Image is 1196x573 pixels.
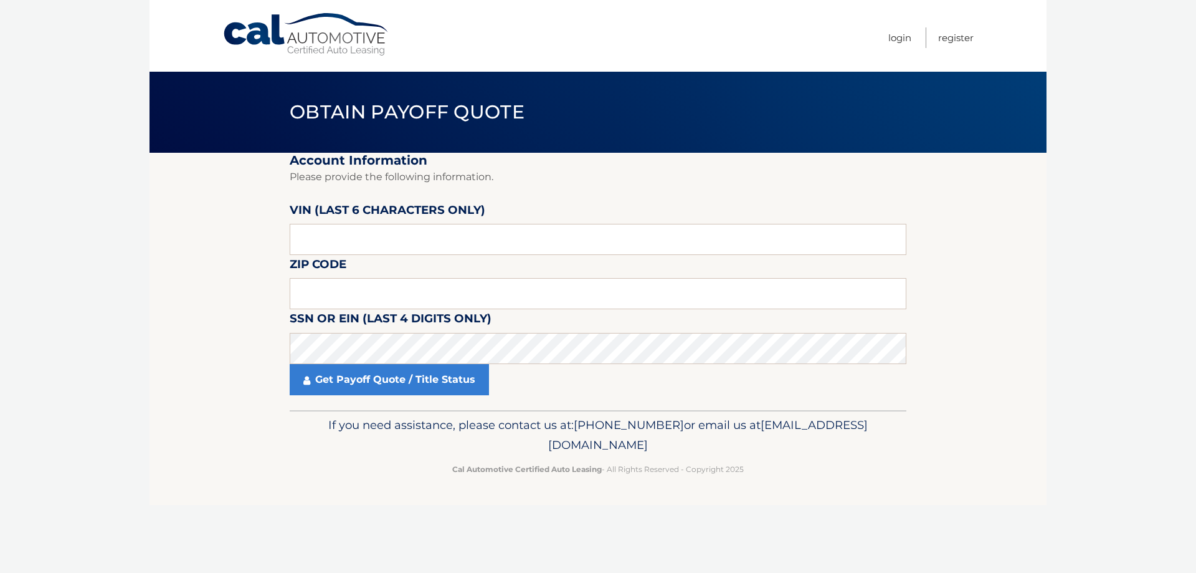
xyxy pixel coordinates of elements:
a: Cal Automotive [222,12,391,57]
label: VIN (last 6 characters only) [290,201,485,224]
h2: Account Information [290,153,906,168]
p: - All Rights Reserved - Copyright 2025 [298,463,898,476]
span: [PHONE_NUMBER] [574,418,684,432]
p: Please provide the following information. [290,168,906,186]
label: Zip Code [290,255,346,278]
a: Register [938,27,974,48]
span: Obtain Payoff Quote [290,100,524,123]
p: If you need assistance, please contact us at: or email us at [298,415,898,455]
label: SSN or EIN (last 4 digits only) [290,309,491,332]
a: Get Payoff Quote / Title Status [290,364,489,395]
strong: Cal Automotive Certified Auto Leasing [452,465,602,474]
a: Login [888,27,911,48]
